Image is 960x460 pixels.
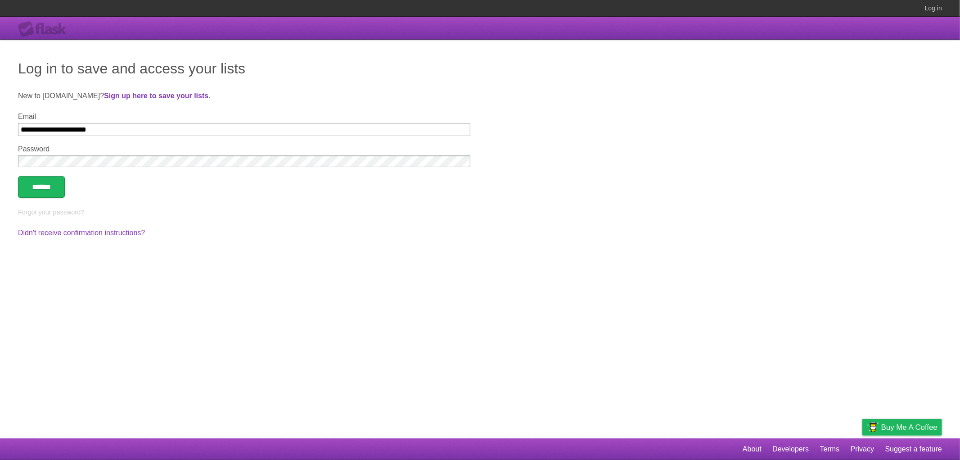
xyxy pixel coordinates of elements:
a: Terms [820,441,840,458]
img: Buy me a coffee [867,419,879,435]
p: New to [DOMAIN_NAME]? . [18,91,942,101]
div: Flask [18,21,72,37]
span: Buy me a coffee [881,419,937,435]
a: Privacy [851,441,874,458]
label: Email [18,113,470,121]
a: Suggest a feature [885,441,942,458]
a: About [743,441,762,458]
a: Buy me a coffee [862,419,942,436]
a: Didn't receive confirmation instructions? [18,229,145,237]
a: Developers [772,441,809,458]
a: Sign up here to save your lists [104,92,208,100]
label: Password [18,145,470,153]
a: Forgot your password? [18,209,84,216]
h1: Log in to save and access your lists [18,58,942,79]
